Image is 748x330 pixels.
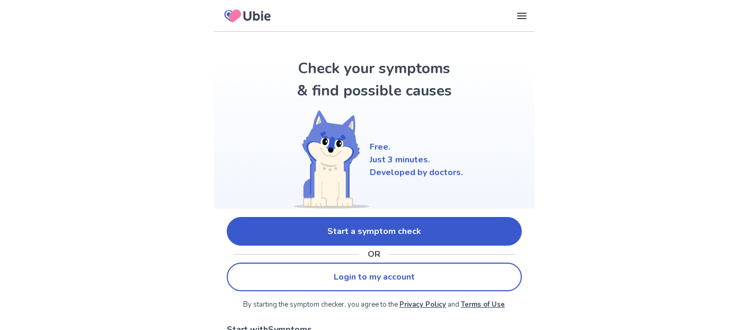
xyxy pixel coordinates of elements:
p: Just 3 minutes. [370,153,463,166]
p: Developed by doctors. [370,166,463,179]
img: Shiba (Welcome) [285,110,370,209]
p: Free. [370,141,463,153]
a: Terms of Use [461,300,505,309]
h1: Check your symptoms & find possible causes [295,57,453,102]
a: Privacy Policy [399,300,446,309]
p: By starting the symptom checker, you agree to the and [227,300,522,310]
a: Login to my account [227,263,522,291]
a: Start a symptom check [227,217,522,246]
p: OR [368,248,380,260]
